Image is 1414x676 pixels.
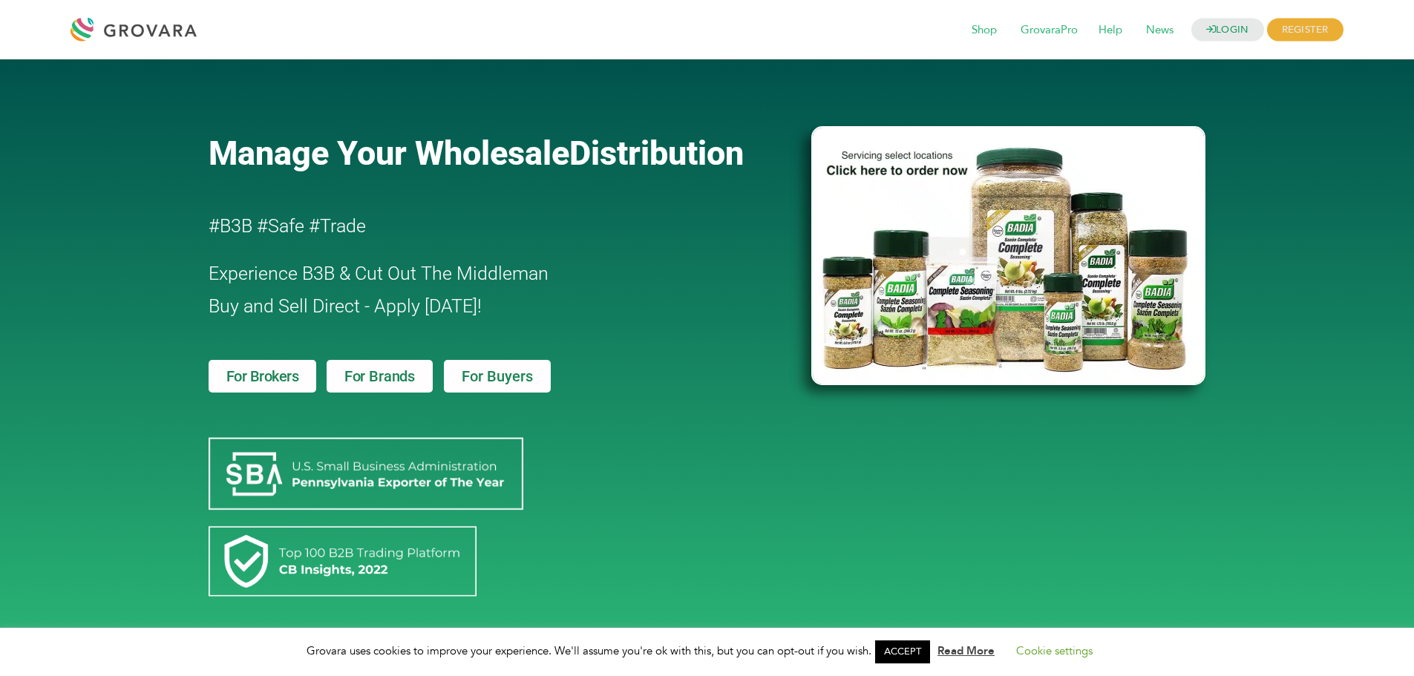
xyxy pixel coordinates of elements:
a: Read More [937,643,995,658]
a: ACCEPT [875,640,930,663]
a: Shop [961,22,1007,39]
a: For Brokers [209,360,317,393]
span: News [1136,16,1184,45]
span: For Brands [344,369,415,384]
span: Experience B3B & Cut Out The Middleman [209,263,549,284]
h2: #B3B #Safe #Trade [209,210,727,243]
a: Help [1088,22,1133,39]
a: GrovaraPro [1010,22,1088,39]
a: News [1136,22,1184,39]
span: Distribution [569,134,744,173]
a: Manage Your WholesaleDistribution [209,134,788,173]
a: For Buyers [444,360,551,393]
span: Shop [961,16,1007,45]
a: LOGIN [1191,19,1264,42]
span: For Buyers [462,369,533,384]
a: Cookie settings [1016,643,1093,658]
span: Buy and Sell Direct - Apply [DATE]! [209,295,482,317]
span: Grovara uses cookies to improve your experience. We'll assume you're ok with this, but you can op... [307,643,1107,658]
span: For Brokers [226,369,299,384]
span: REGISTER [1267,19,1343,42]
span: Help [1088,16,1133,45]
span: Manage Your Wholesale [209,134,569,173]
a: For Brands [327,360,433,393]
span: GrovaraPro [1010,16,1088,45]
